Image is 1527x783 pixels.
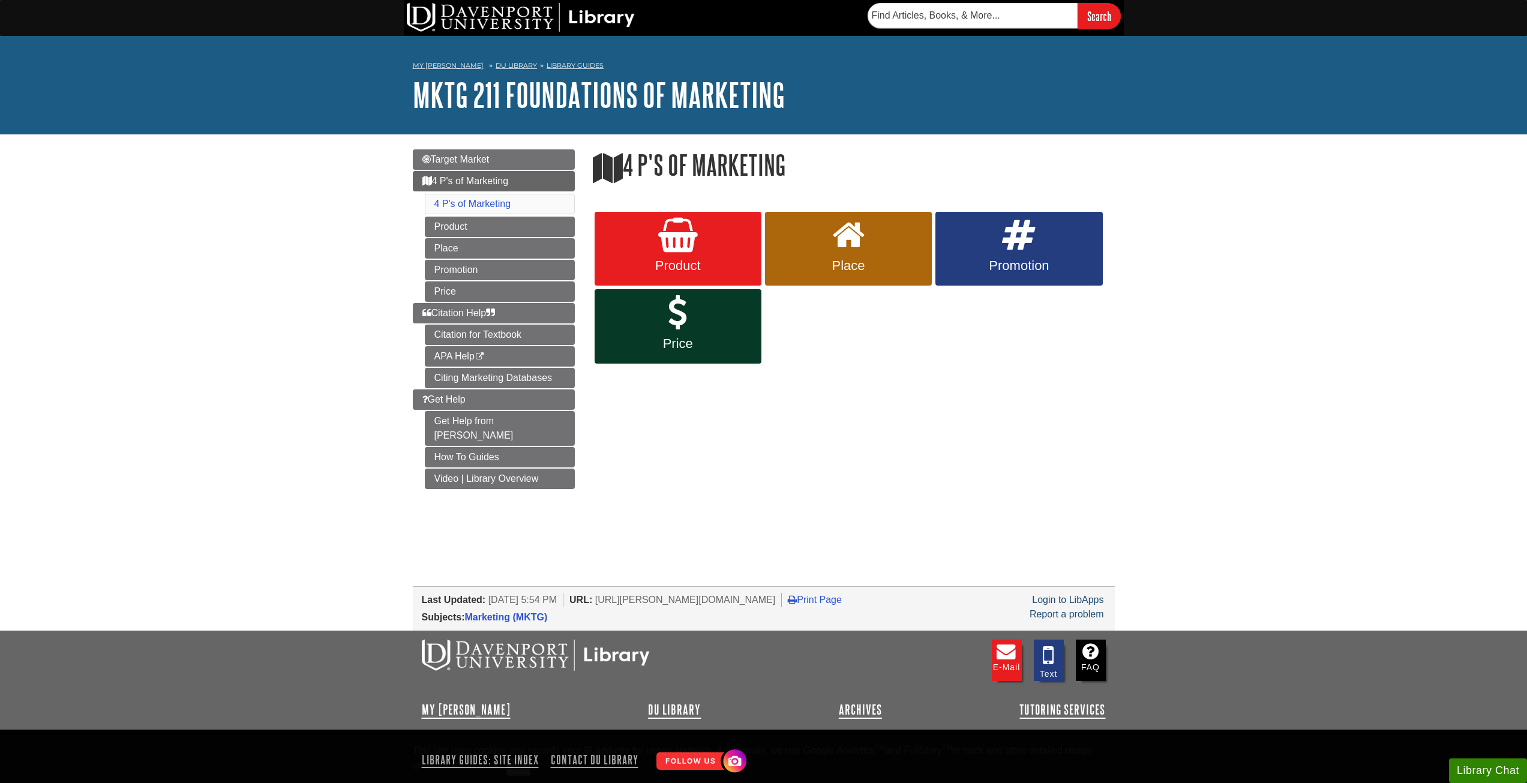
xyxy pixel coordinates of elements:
[452,761,499,771] a: Read More
[413,58,1115,77] nav: breadcrumb
[935,212,1102,286] a: Promotion
[604,336,752,352] span: Price
[422,640,650,671] img: DU Libraries
[1032,595,1103,605] a: Login to LibApps
[425,346,575,367] a: APA Help
[765,212,932,286] a: Place
[1034,640,1064,681] a: Text
[422,703,511,717] a: My [PERSON_NAME]
[1449,758,1527,783] button: Library Chat
[425,217,575,237] a: Product
[425,447,575,467] a: How To Guides
[413,76,785,113] a: MKTG 211 Foundations of Marketing
[425,325,575,345] a: Citation for Textbook
[1019,703,1105,717] a: Tutoring Services
[413,389,575,410] a: Get Help
[868,3,1078,28] input: Find Articles, Books, & More...
[788,595,797,604] i: Print Page
[413,303,575,323] a: Citation Help
[595,595,776,605] span: [URL][PERSON_NAME][DOMAIN_NAME]
[422,612,465,622] span: Subjects:
[1076,640,1106,681] a: FAQ
[422,308,496,318] span: Citation Help
[839,703,882,717] a: Archives
[1030,609,1104,619] a: Report a problem
[506,758,530,776] button: Close
[425,281,575,302] a: Price
[413,61,484,71] a: My [PERSON_NAME]
[475,353,485,361] i: This link opens in a new window
[425,260,575,280] a: Promotion
[413,149,575,170] a: Target Market
[595,289,761,364] a: Price
[407,3,635,32] img: DU Library
[422,394,466,404] span: Get Help
[413,149,575,489] div: Guide Page Menu
[413,743,1115,776] div: This site uses cookies and records your IP address for usage statistics. Additionally, we use Goo...
[422,595,486,605] span: Last Updated:
[488,595,557,605] span: [DATE] 5:54 PM
[788,595,842,605] a: Print Page
[425,368,575,388] a: Citing Marketing Databases
[425,469,575,489] a: Video | Library Overview
[434,199,511,209] a: 4 P's of Marketing
[422,176,509,186] span: 4 P's of Marketing
[604,258,752,274] span: Product
[465,612,548,622] a: Marketing (MKTG)
[425,238,575,259] a: Place
[875,743,885,752] sup: TM
[944,258,1093,274] span: Promotion
[1078,3,1121,29] input: Search
[942,743,952,752] sup: TM
[496,61,537,70] a: DU Library
[425,411,575,446] a: Get Help from [PERSON_NAME]
[774,258,923,274] span: Place
[992,640,1022,681] a: E-mail
[413,171,575,191] a: 4 P's of Marketing
[422,154,490,164] span: Target Market
[595,212,761,286] a: Product
[547,61,604,70] a: Library Guides
[593,149,1115,183] h1: 4 P's of Marketing
[648,703,701,717] a: DU Library
[868,3,1121,29] form: Searches DU Library's articles, books, and more
[569,595,592,605] span: URL:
